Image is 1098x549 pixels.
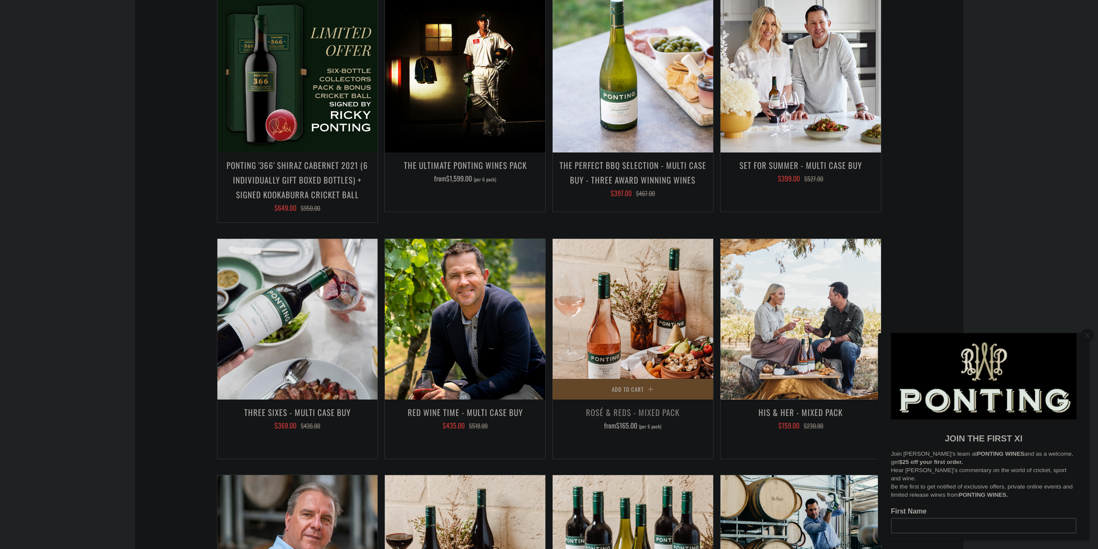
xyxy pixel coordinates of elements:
[13,283,198,299] input: Subscribe
[13,149,198,166] p: Be the first to get notified of exclusive offers, private online events and limited release wines...
[217,405,378,448] a: Three Sixes - Multi Case Buy $369.00 $436.00
[610,188,632,198] span: $397.00
[67,101,145,110] strong: JOIN THE FIRST XI
[99,117,146,124] strong: PONTING WINES
[385,405,545,448] a: Red Wine Time - Multi Case Buy $435.00 $518.00
[604,420,661,431] span: from
[13,175,198,185] label: First Name
[389,158,541,172] h3: The Ultimate Ponting Wines Pack
[557,158,709,187] h3: The perfect BBQ selection - MULTI CASE BUY - Three award winning wines
[612,385,644,394] span: Add to Cart
[13,247,198,257] label: Email
[13,309,193,347] span: We will send you a confirmation email to subscribe. I agree to sign up to the Ponting Wines newsl...
[636,189,655,198] span: $467.00
[434,173,496,184] span: from
[81,159,130,165] strong: PONTING WINES.
[385,158,545,201] a: The Ultimate Ponting Wines Pack from$1,599.00 (per 6 pack)
[301,203,320,213] span: $950.00
[301,421,320,430] span: $436.00
[222,158,374,202] h3: Ponting '366' Shiraz Cabernet 2021 (6 individually gift boxed bottles) + SIGNED KOOKABURRA CRICKE...
[469,421,488,430] span: $518.00
[616,420,637,431] span: $165.00
[778,420,799,431] span: $159.00
[13,117,198,133] p: Join [PERSON_NAME]'s team at and as a welcome, get
[474,177,496,182] span: (per 6 pack)
[725,405,877,419] h3: His & Her - Mixed Pack
[720,405,881,448] a: His & Her - Mixed Pack $159.00 $230.00
[446,173,472,184] span: $1,599.00
[778,173,800,184] span: $399.00
[804,174,823,183] span: $527.00
[274,420,296,431] span: $369.00
[1081,329,1094,342] button: Close
[222,405,374,419] h3: Three Sixes - Multi Case Buy
[13,211,198,221] label: Last Name
[498,10,599,23] strong: JOIN THE FIRST XI
[553,405,713,448] a: Rosé & Reds - Mixed Pack from$165.00 (per 6 pack)
[274,203,296,213] span: $649.00
[21,126,85,132] strong: $25 off your first order.
[443,420,465,431] span: $435.00
[725,158,877,172] h3: Set For Summer - Multi Case Buy
[804,421,823,430] span: $230.00
[557,405,709,419] h3: Rosé & Reds - Mixed Pack
[553,379,713,400] button: Add to Cart
[639,424,661,429] span: (per 6 pack)
[9,34,1089,49] button: SUBSCRIBE
[389,405,541,419] h3: Red Wine Time - Multi Case Buy
[13,133,198,149] p: Hear [PERSON_NAME]'s commentary on the world of cricket, sport and wine.
[217,158,378,212] a: Ponting '366' Shiraz Cabernet 2021 (6 individually gift boxed bottles) + SIGNED KOOKABURRA CRICKE...
[553,158,713,201] a: The perfect BBQ selection - MULTI CASE BUY - Three award winning wines $397.00 $467.00
[720,158,881,201] a: Set For Summer - Multi Case Buy $399.00 $527.00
